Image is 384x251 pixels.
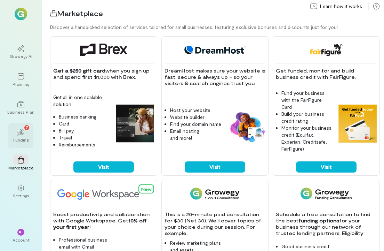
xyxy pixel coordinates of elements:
li: Professional business email with Gmail [59,236,110,250]
img: 1-on-1 Consultation [190,187,239,200]
strong: 10% off your first year [53,218,148,230]
div: Funding [13,137,29,143]
a: Business Plan [8,95,33,120]
li: Monitor your business credit (Equifax, Experian, Creditsafe, FairFigure) [281,124,333,152]
p: when you sign up and spend first $1,000 with Brex. [53,68,154,80]
li: Find your domain name [170,121,222,128]
button: Visit [296,161,357,173]
img: DreamHost feature [227,111,265,143]
strong: Get a $250 gift card [53,68,105,74]
span: Learn how it works [320,3,362,10]
span: New [141,187,151,191]
p: DreamHost makes sure your website is fast, secure & always up - so your visitors & search engines... [165,68,265,86]
p: This is a 20-minute paid consultation for $30 (Net 30). We’ll cover topics of your choice during ... [165,211,265,236]
span: 7 [26,124,28,130]
li: Website builder [170,114,222,121]
a: Marketplace [8,151,33,176]
p: Schedule a free consultation to find the best for your business through our network of trusted le... [276,211,377,236]
li: Host your website [170,107,222,114]
strong: funding options [298,218,339,223]
a: Funding [8,123,33,148]
button: Visit [185,161,245,173]
button: Visit [73,161,134,173]
p: Get funded, monitor and build business credit with FairFigure. [276,68,377,80]
img: Brex [80,44,127,56]
li: Card [59,120,110,127]
li: Fund your business with the FairFigure Card [281,90,333,111]
li: Business banking [59,113,110,120]
a: Settings [8,179,33,204]
li: Build your business credit rating [281,111,333,124]
div: Discover a handpicked selection of services tailored for small businesses, featuring exclusive bo... [50,24,384,31]
p: Boost productivity and collaboration with Google Workspace. Get ! [53,211,154,230]
span: Marketplace [57,9,103,17]
li: Reimbursements [59,141,110,148]
a: Growegy AI [8,39,33,64]
div: Planning [13,81,29,87]
li: Bill pay [59,127,110,134]
p: Get all in one scalable solution [53,94,110,108]
a: Planning [8,67,33,92]
li: Email hosting and more! [170,128,222,142]
img: FairFigure [310,44,343,56]
img: Google Workspace [53,187,155,200]
img: Funding Consultation [301,187,352,200]
li: Travel [59,134,110,141]
div: Account [13,237,30,243]
div: Settings [13,193,29,198]
div: Business Plan [7,109,34,115]
img: DreamHost [182,44,248,56]
div: Marketplace [8,165,34,170]
img: FairFigure feature [338,105,377,143]
img: Brex feature [116,105,154,143]
div: Growegy AI [10,53,32,59]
